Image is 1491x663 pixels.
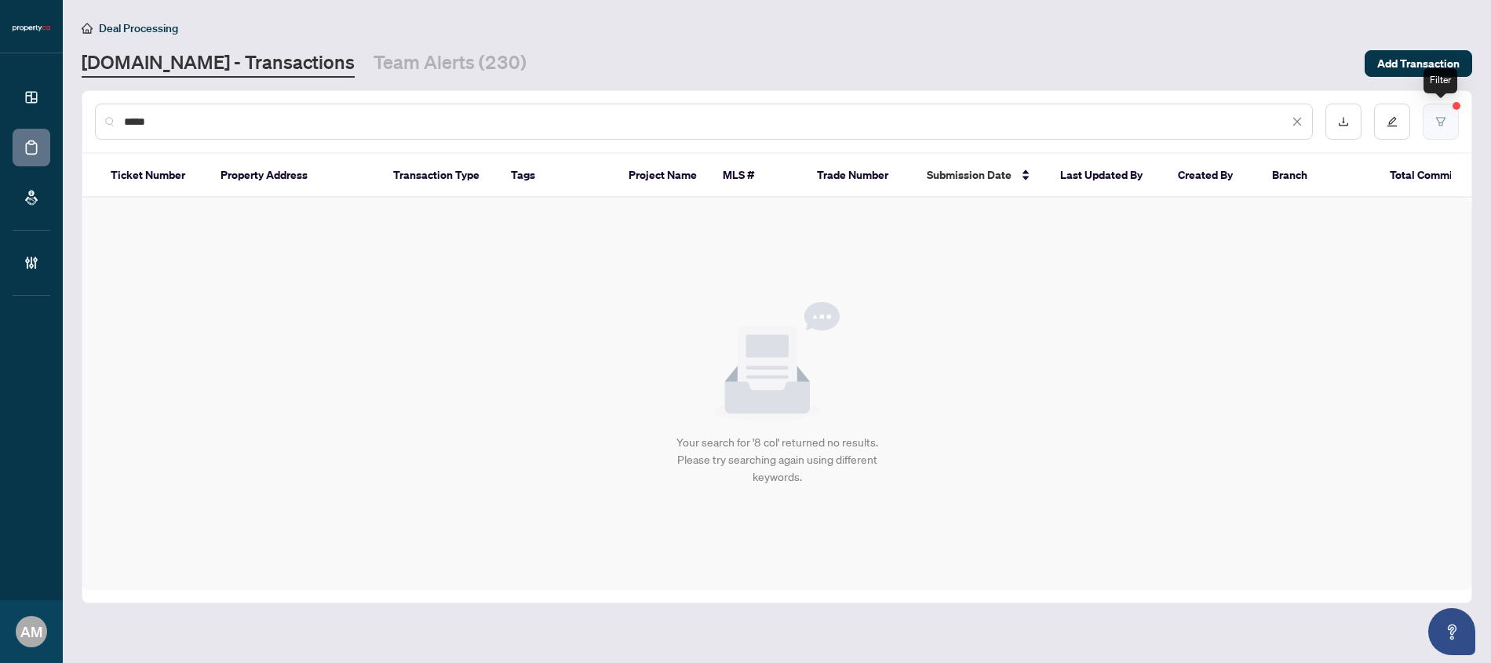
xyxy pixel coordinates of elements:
th: Submission Date [914,154,1048,198]
button: filter [1423,104,1459,140]
button: download [1325,104,1362,140]
span: edit [1387,116,1398,127]
th: Ticket Number [98,154,208,198]
a: [DOMAIN_NAME] - Transactions [82,49,355,78]
th: Tags [498,154,616,198]
button: Open asap [1428,608,1475,655]
span: Deal Processing [99,21,178,35]
button: edit [1374,104,1410,140]
th: MLS # [710,154,804,198]
span: Submission Date [927,166,1012,184]
button: Add Transaction [1365,50,1472,77]
span: AM [20,621,42,643]
div: Filter [1424,68,1457,93]
div: Your search for '8 col' returned no results. Please try searching again using different keywords. [671,434,884,486]
img: Null State Icon [714,302,840,421]
th: Created By [1165,154,1260,198]
span: download [1338,116,1349,127]
span: close [1292,116,1303,127]
th: Project Name [616,154,710,198]
th: Transaction Type [381,154,498,198]
img: logo [13,24,50,33]
th: Trade Number [804,154,914,198]
th: Property Address [208,154,381,198]
th: Branch [1260,154,1377,198]
th: Last Updated By [1048,154,1165,198]
span: home [82,23,93,34]
a: Team Alerts (230) [374,49,527,78]
span: filter [1435,116,1446,127]
span: Add Transaction [1377,51,1460,76]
